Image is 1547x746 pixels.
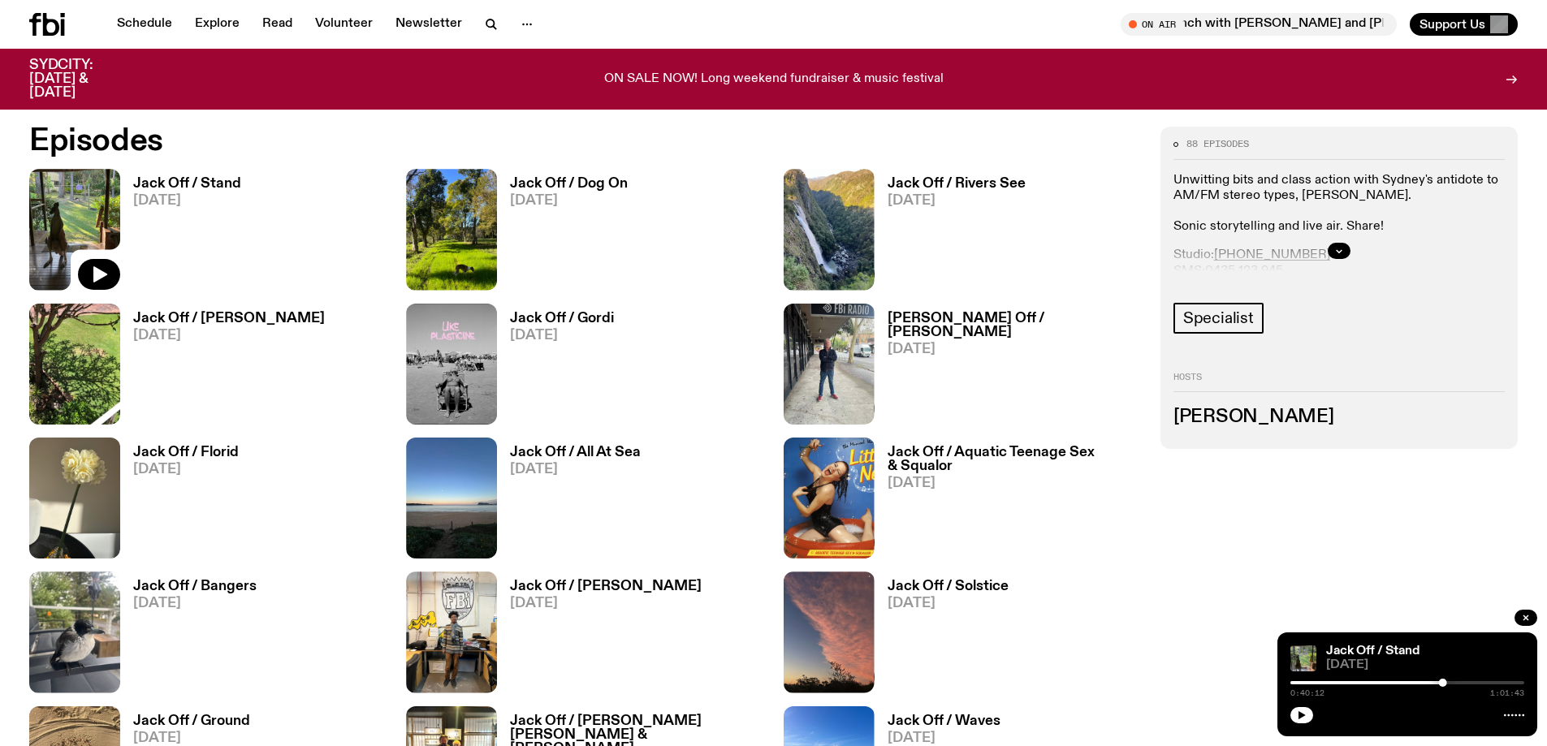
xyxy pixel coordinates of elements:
[888,194,1026,208] span: [DATE]
[1326,659,1524,671] span: [DATE]
[133,329,325,343] span: [DATE]
[1490,689,1524,697] span: 1:01:43
[888,446,1141,473] h3: Jack Off / Aquatic Teenage Sex & Squalor
[133,312,325,326] h3: Jack Off / [PERSON_NAME]
[133,714,250,728] h3: Jack Off / Ground
[133,597,257,610] span: [DATE]
[888,714,1000,728] h3: Jack Off / Waves
[1290,645,1316,671] img: A Kangaroo on a porch with a yard in the background
[1290,689,1324,697] span: 0:40:12
[497,177,628,290] a: Jack Off / Dog On[DATE]
[133,731,250,745] span: [DATE]
[875,446,1141,558] a: Jack Off / Aquatic Teenage Sex & Squalor[DATE]
[510,194,628,208] span: [DATE]
[1173,303,1264,334] a: Specialist
[510,463,641,476] span: [DATE]
[888,312,1141,339] h3: [PERSON_NAME] Off / [PERSON_NAME]
[120,177,241,290] a: Jack Off / Stand[DATE]
[107,13,182,36] a: Schedule
[133,463,239,476] span: [DATE]
[1326,645,1420,658] a: Jack Off / Stand
[510,329,614,343] span: [DATE]
[784,438,875,558] img: Album cover of Little Nell sitting in a kiddie pool wearing a swimsuit
[120,580,257,692] a: Jack Off / Bangers[DATE]
[875,177,1026,290] a: Jack Off / Rivers See[DATE]
[510,177,628,191] h3: Jack Off / Dog On
[133,446,239,459] h3: Jack Off / Florid
[305,13,382,36] a: Volunteer
[120,446,239,558] a: Jack Off / Florid[DATE]
[510,446,641,459] h3: Jack Off / All At Sea
[510,312,614,326] h3: Jack Off / Gordi
[133,177,241,191] h3: Jack Off / Stand
[888,731,1000,745] span: [DATE]
[1183,309,1254,327] span: Specialist
[888,580,1009,593] h3: Jack Off / Solstice
[510,597,702,610] span: [DATE]
[888,476,1141,490] span: [DATE]
[784,304,875,425] img: Charlie Owen standing in front of the fbi radio station
[888,597,1009,610] span: [DATE]
[888,343,1141,356] span: [DATE]
[120,312,325,425] a: Jack Off / [PERSON_NAME][DATE]
[888,177,1026,191] h3: Jack Off / Rivers See
[510,580,702,593] h3: Jack Off / [PERSON_NAME]
[604,72,944,87] p: ON SALE NOW! Long weekend fundraiser & music festival
[1186,140,1249,149] span: 88 episodes
[29,127,1015,156] h2: Episodes
[133,580,257,593] h3: Jack Off / Bangers
[875,312,1141,425] a: [PERSON_NAME] Off / [PERSON_NAME][DATE]
[497,580,702,692] a: Jack Off / [PERSON_NAME][DATE]
[133,194,241,208] span: [DATE]
[1173,173,1505,235] p: Unwitting bits and class action with Sydney's antidote to AM/FM stereo types, [PERSON_NAME]. Soni...
[1410,13,1518,36] button: Support Us
[1121,13,1397,36] button: On Air[DATE] Lunch with [PERSON_NAME] and [PERSON_NAME] // [PERSON_NAME] Interview
[1173,373,1505,392] h2: Hosts
[875,580,1009,692] a: Jack Off / Solstice[DATE]
[1173,408,1505,426] h3: [PERSON_NAME]
[497,312,614,425] a: Jack Off / Gordi[DATE]
[253,13,302,36] a: Read
[386,13,472,36] a: Newsletter
[497,446,641,558] a: Jack Off / All At Sea[DATE]
[29,58,133,100] h3: SYDCITY: [DATE] & [DATE]
[1420,17,1485,32] span: Support Us
[185,13,249,36] a: Explore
